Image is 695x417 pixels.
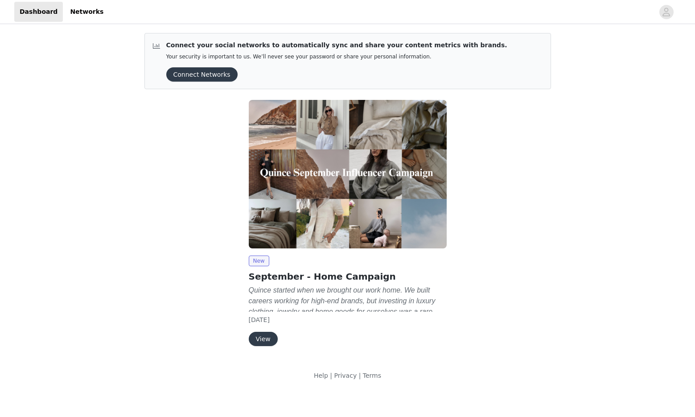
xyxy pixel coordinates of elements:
[249,256,269,266] span: New
[166,54,507,60] p: Your security is important to us. We’ll never see your password or share your personal information.
[65,2,109,22] a: Networks
[249,332,278,346] button: View
[249,286,439,347] em: Quince started when we brought our work home. We built careers working for high-end brands, but i...
[330,372,332,379] span: |
[334,372,357,379] a: Privacy
[249,336,278,343] a: View
[166,67,238,82] button: Connect Networks
[14,2,63,22] a: Dashboard
[249,100,447,248] img: Quince
[359,372,361,379] span: |
[249,270,447,283] h2: September - Home Campaign
[166,41,507,50] p: Connect your social networks to automatically sync and share your content metrics with brands.
[662,5,670,19] div: avatar
[249,316,270,323] span: [DATE]
[363,372,381,379] a: Terms
[314,372,328,379] a: Help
